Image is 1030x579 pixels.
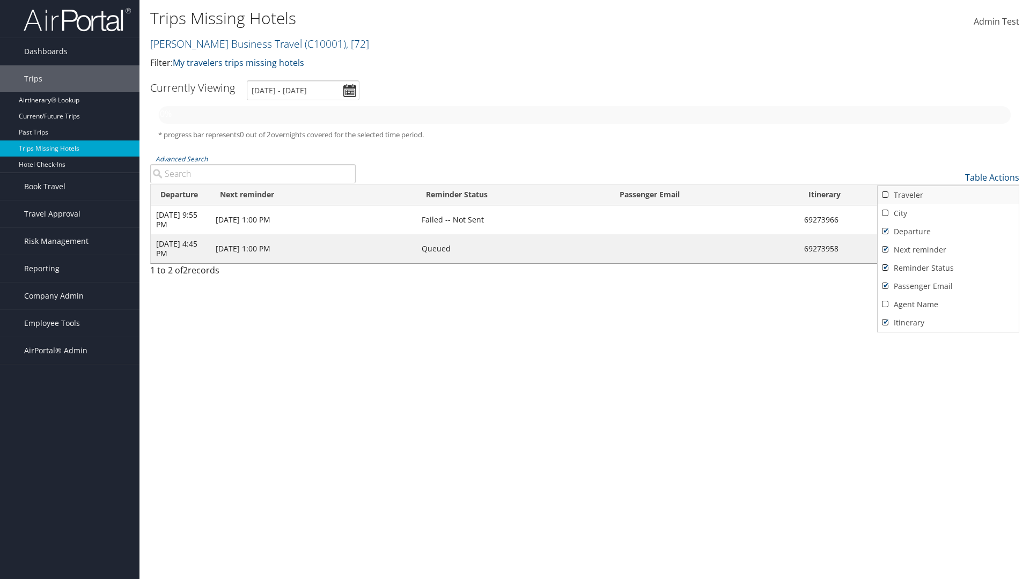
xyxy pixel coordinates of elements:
[878,241,1019,259] a: Next reminder
[878,186,1019,204] a: Traveler
[24,201,80,227] span: Travel Approval
[24,38,68,65] span: Dashboards
[878,259,1019,277] a: Reminder Status
[24,283,84,309] span: Company Admin
[24,7,131,32] img: airportal-logo.png
[878,222,1019,241] a: Departure
[24,173,65,200] span: Book Travel
[24,255,60,282] span: Reporting
[878,277,1019,295] a: Passenger Email
[24,228,89,255] span: Risk Management
[878,204,1019,222] a: City
[24,310,80,337] span: Employee Tools
[878,314,1019,332] a: Itinerary
[24,337,87,364] span: AirPortal® Admin
[878,295,1019,314] a: Agent Name
[24,65,42,92] span: Trips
